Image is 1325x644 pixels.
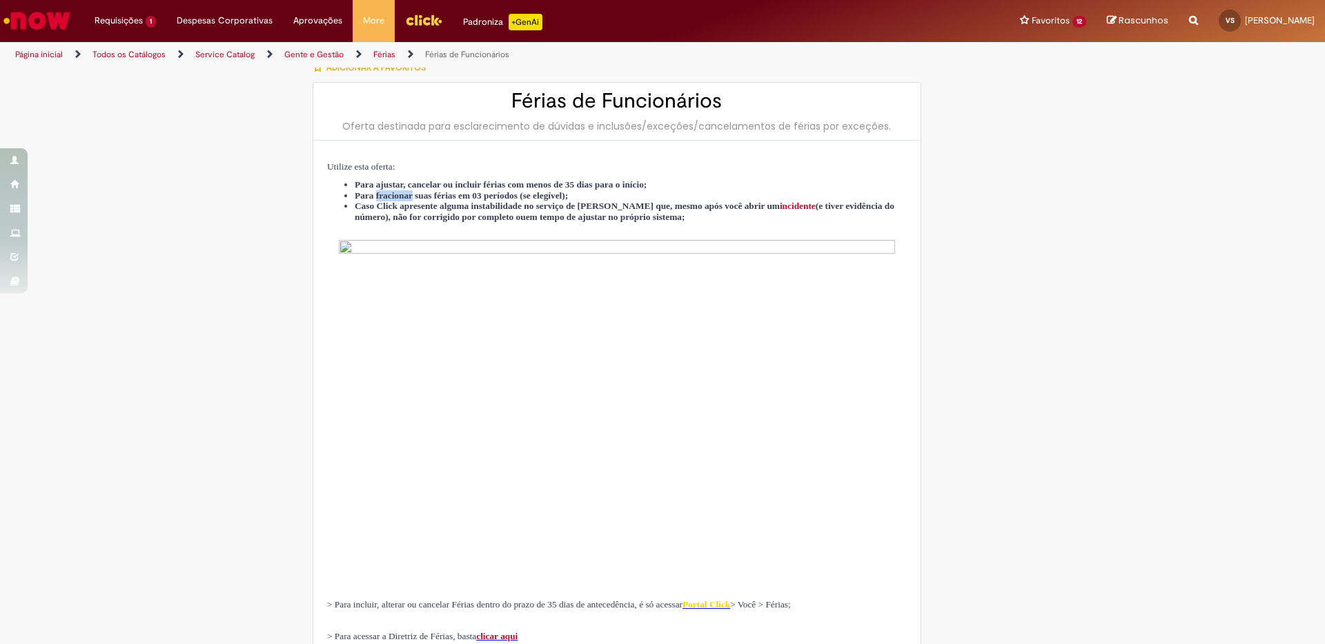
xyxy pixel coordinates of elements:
[10,42,873,68] ul: Trilhas de página
[463,14,542,30] div: Padroniza
[92,49,166,60] a: Todos os Catálogos
[327,90,907,112] h2: Férias de Funcionários
[1107,14,1168,28] a: Rascunhos
[355,190,568,201] span: Para fracionar suas férias em 03 períodos (se elegível);
[526,212,685,222] strong: em tempo de ajustar no próprio sistema;
[15,49,63,60] a: Página inicial
[683,599,730,610] span: Portal Click
[683,598,730,610] a: Portal Click
[327,599,791,641] span: > Você > Férias; > Para acessar a Diretriz de Férias, basta
[355,201,894,222] span: Caso Click apresente alguma instabilidade no serviço de [PERSON_NAME] que, mesmo após você abrir ...
[146,16,156,28] span: 1
[373,49,395,60] a: Férias
[1032,14,1070,28] span: Favoritos
[363,14,384,28] span: More
[1072,16,1086,28] span: 12
[476,631,518,641] a: clicar aqui
[1,7,72,34] img: ServiceNow
[425,49,509,60] a: Férias de Funcionários
[509,14,542,30] p: +GenAi
[1119,14,1168,27] span: Rascunhos
[95,14,143,28] span: Requisições
[313,53,433,82] button: Adicionar a Favoritos
[1226,16,1235,25] span: VS
[355,179,647,190] span: Para ajustar, cancelar ou incluir férias com menos de 35 dias para o início;
[405,10,442,30] img: click_logo_yellow_360x200.png
[195,49,255,60] a: Service Catalog
[327,599,683,610] span: > Para incluir, alterar ou cancelar Férias dentro do prazo de 35 dias de antecedência, é só acessar
[293,14,342,28] span: Aprovações
[177,14,273,28] span: Despesas Corporativas
[327,161,395,172] span: Utilize esta oferta:
[1245,14,1315,26] span: [PERSON_NAME]
[780,201,816,211] a: incidente
[284,49,344,60] a: Gente e Gestão
[327,119,907,133] div: Oferta destinada para esclarecimento de dúvidas e inclusões/exceções/cancelamentos de férias por ...
[326,62,426,73] span: Adicionar a Favoritos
